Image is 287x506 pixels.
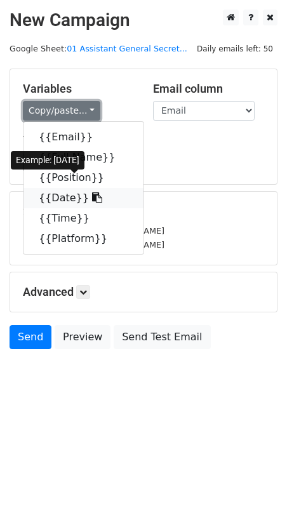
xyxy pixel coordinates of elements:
h5: Advanced [23,285,264,299]
iframe: Chat Widget [224,445,287,506]
h2: New Campaign [10,10,277,31]
div: Example: [DATE] [11,151,84,170]
h5: Variables [23,82,134,96]
a: Copy/paste... [23,101,100,121]
a: Preview [55,325,110,349]
a: {{Date}} [23,188,143,208]
a: Send Test Email [114,325,210,349]
small: Google Sheet: [10,44,187,53]
a: {{Position}} [23,168,143,188]
a: Daily emails left: 50 [192,44,277,53]
small: [EMAIL_ADDRESS][DOMAIN_NAME] [23,240,164,250]
small: [EMAIL_ADDRESS][DOMAIN_NAME] [23,226,164,236]
a: {{Platform}} [23,229,143,249]
h5: Email column [153,82,264,96]
a: Send [10,325,51,349]
span: Daily emails left: 50 [192,42,277,56]
a: 01 Assistant General Secret... [67,44,187,53]
a: {{Time}} [23,208,143,229]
